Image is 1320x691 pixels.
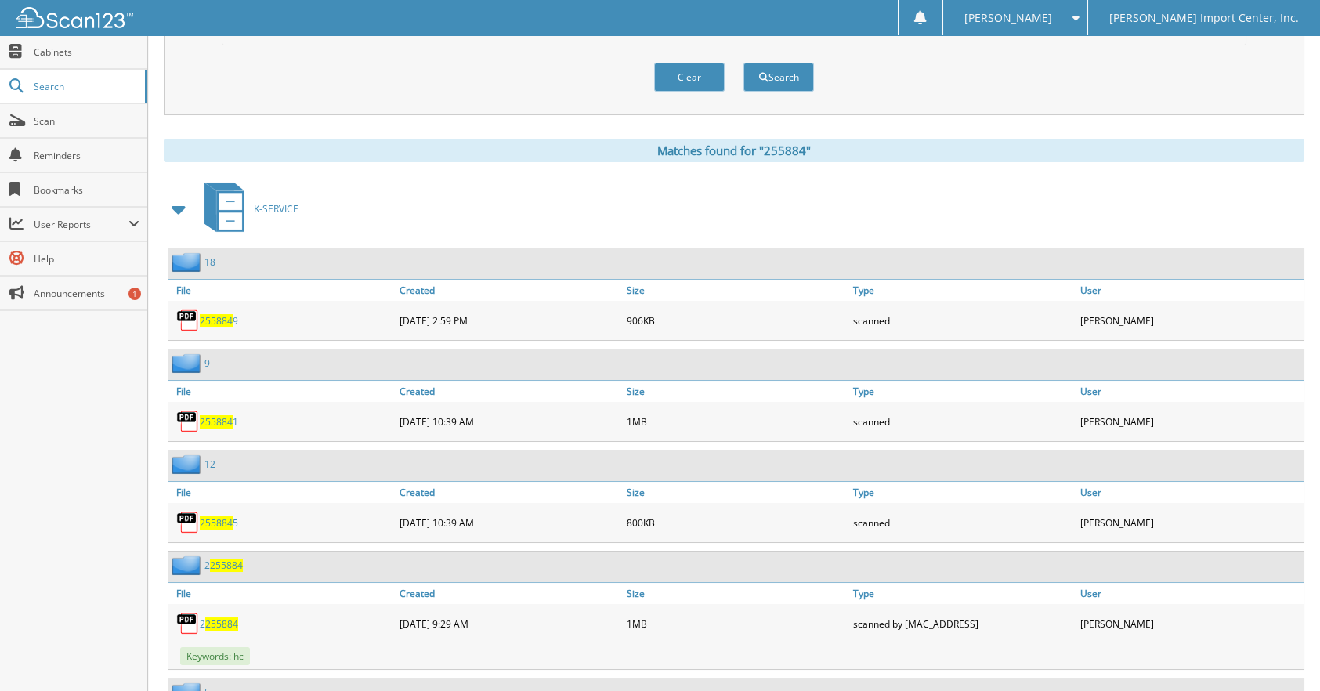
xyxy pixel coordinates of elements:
a: Size [623,280,850,301]
div: scanned [849,406,1076,437]
span: 255884 [200,516,233,530]
div: [DATE] 10:39 AM [396,507,623,538]
a: Type [849,583,1076,604]
span: User Reports [34,218,128,231]
img: scan123-logo-white.svg [16,7,133,28]
div: [PERSON_NAME] [1076,305,1304,336]
span: [PERSON_NAME] [964,13,1051,23]
span: Scan [34,114,139,128]
a: Created [396,381,623,402]
div: [PERSON_NAME] [1076,406,1304,437]
a: 2558841 [200,415,238,429]
div: scanned [849,305,1076,336]
a: Created [396,482,623,503]
img: PDF.png [176,612,200,635]
img: PDF.png [176,410,200,433]
a: 2255884 [204,559,243,572]
a: 2558849 [200,314,238,327]
button: Clear [654,63,725,92]
a: File [168,280,396,301]
div: [PERSON_NAME] [1076,507,1304,538]
span: 255884 [200,314,233,327]
a: 9 [204,356,210,370]
button: Search [743,63,814,92]
a: User [1076,280,1304,301]
span: Keywords: hc [180,647,250,665]
div: 906KB [623,305,850,336]
img: folder2.png [172,555,204,575]
a: 12 [204,458,215,471]
div: 1MB [623,406,850,437]
a: File [168,583,396,604]
a: User [1076,381,1304,402]
a: K-SERVICE [195,178,298,240]
div: [DATE] 2:59 PM [396,305,623,336]
span: [PERSON_NAME] Import Center, Inc. [1109,13,1299,23]
a: 2255884 [200,617,238,631]
img: PDF.png [176,309,200,332]
span: Announcements [34,287,139,300]
div: scanned by [MAC_ADDRESS] [849,608,1076,639]
span: 255884 [210,559,243,572]
a: Size [623,482,850,503]
a: Type [849,280,1076,301]
img: folder2.png [172,252,204,272]
span: Help [34,252,139,266]
a: Size [623,381,850,402]
img: folder2.png [172,353,204,373]
div: 1MB [623,608,850,639]
div: scanned [849,507,1076,538]
a: Size [623,583,850,604]
a: File [168,381,396,402]
div: 800KB [623,507,850,538]
span: Cabinets [34,45,139,59]
a: 2558845 [200,516,238,530]
span: Bookmarks [34,183,139,197]
div: 1 [128,288,141,300]
img: PDF.png [176,511,200,534]
a: 18 [204,255,215,269]
a: User [1076,583,1304,604]
span: 255884 [205,617,238,631]
span: Reminders [34,149,139,162]
a: Type [849,482,1076,503]
span: Search [34,80,137,93]
div: [PERSON_NAME] [1076,608,1304,639]
div: Matches found for "255884" [164,139,1304,162]
a: Created [396,583,623,604]
a: File [168,482,396,503]
iframe: Chat Widget [1242,616,1320,691]
img: folder2.png [172,454,204,474]
span: 255884 [200,415,233,429]
span: K-SERVICE [254,202,298,215]
div: [DATE] 10:39 AM [396,406,623,437]
a: User [1076,482,1304,503]
div: [DATE] 9:29 AM [396,608,623,639]
a: Created [396,280,623,301]
a: Type [849,381,1076,402]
